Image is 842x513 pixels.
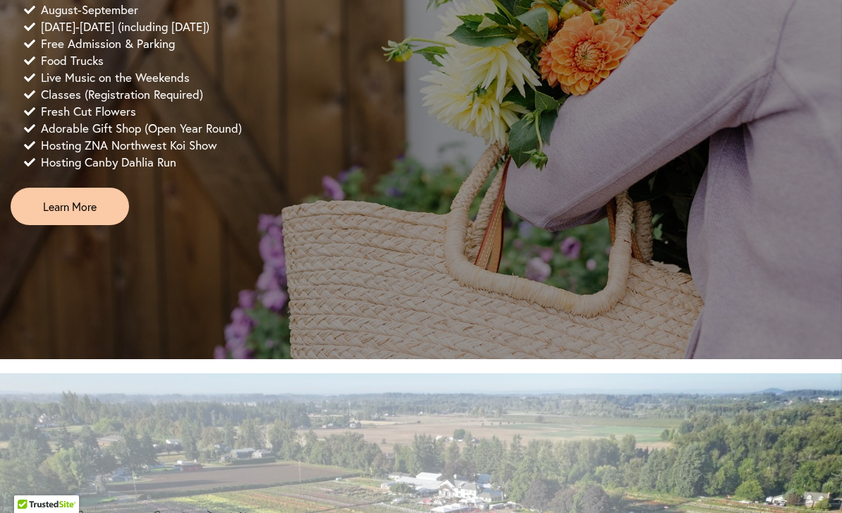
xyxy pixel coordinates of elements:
span: Learn More [43,198,97,215]
span: Classes (Registration Required) [41,86,203,103]
span: [DATE]-[DATE] (including [DATE]) [41,18,209,35]
span: Live Music on the Weekends [41,69,190,86]
span: Fresh Cut Flowers [41,103,136,120]
span: Hosting ZNA Northwest Koi Show [41,137,217,154]
span: Free Admission & Parking [41,35,175,52]
span: Food Trucks [41,52,104,69]
span: Adorable Gift Shop (Open Year Round) [41,120,242,137]
span: Hosting Canby Dahlia Run [41,154,176,171]
a: Learn More [11,188,129,225]
span: August-September [41,1,138,18]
